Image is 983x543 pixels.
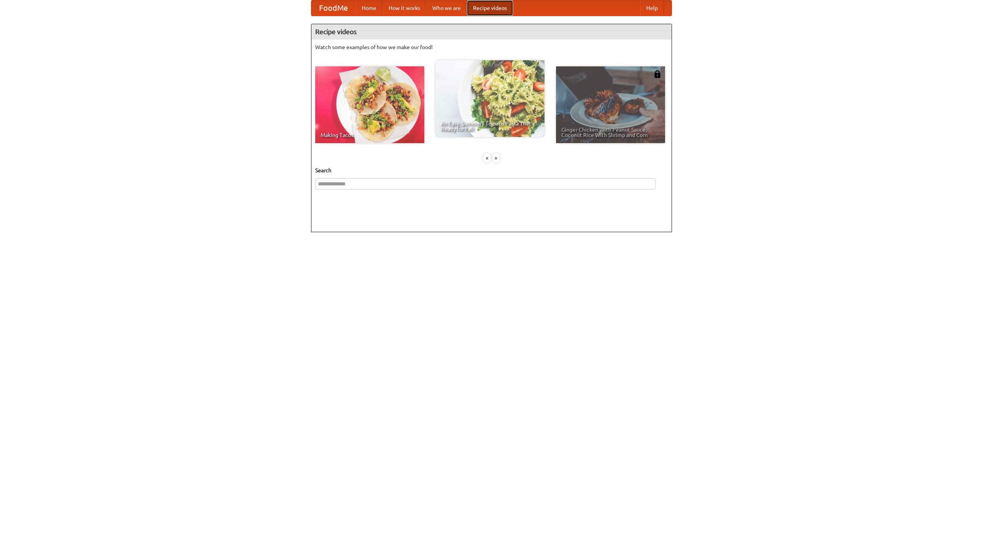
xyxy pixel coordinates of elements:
span: An Easy, Summery Tomato Pasta That's Ready for Fall [441,121,539,132]
a: Making Tacos [315,66,424,143]
a: An Easy, Summery Tomato Pasta That's Ready for Fall [435,60,544,137]
div: » [493,153,500,163]
a: How it works [382,0,426,16]
img: 483408.png [654,70,661,78]
h4: Recipe videos [311,24,672,40]
a: Help [640,0,664,16]
span: Making Tacos [321,132,419,138]
a: Who we are [426,0,467,16]
div: « [483,153,490,163]
p: Watch some examples of how we make our food! [315,43,668,51]
a: Home [356,0,382,16]
a: FoodMe [311,0,356,16]
a: Recipe videos [467,0,513,16]
h5: Search [315,167,668,174]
